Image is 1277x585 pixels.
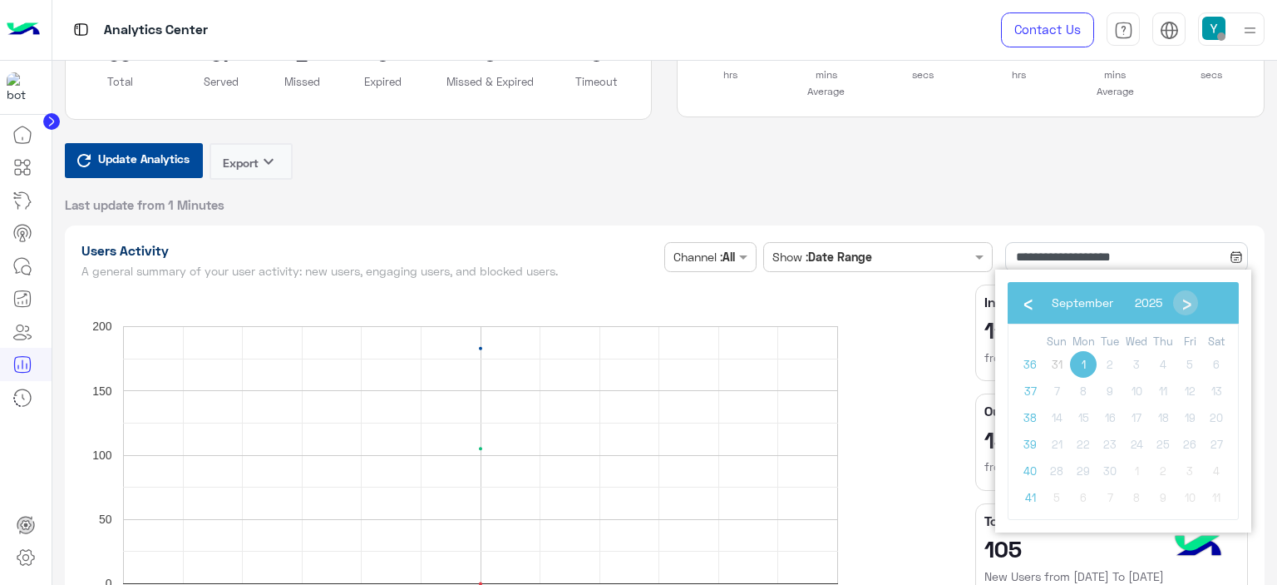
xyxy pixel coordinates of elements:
[65,143,203,178] button: Update Analytics
[1202,17,1225,40] img: userImage
[984,459,1239,475] h6: from [DATE] To [DATE]
[984,67,1055,83] p: hrs
[1017,431,1043,458] span: 39
[1174,290,1199,315] span: ›
[1001,12,1094,47] a: Contact Us
[984,83,1247,100] p: Average
[1124,290,1173,315] button: 2025
[1070,351,1097,378] span: 1
[183,73,259,90] p: Served
[71,19,91,40] img: tab
[1017,404,1043,431] span: 38
[1017,458,1043,484] span: 40
[345,73,422,90] p: Expired
[791,67,862,83] p: mins
[1079,67,1151,83] p: mins
[984,535,1239,562] h2: 105
[94,147,194,170] span: Update Analytics
[984,316,1239,343] h2: 1117
[92,320,112,333] text: 200
[1107,12,1140,47] a: tab
[984,568,1239,585] h6: New Users from [DATE] To [DATE]
[1052,295,1113,310] span: September
[1169,518,1227,577] img: hulul-logo.png
[210,143,293,180] button: Exportkeyboard_arrow_down
[1097,333,1123,351] th: weekday
[984,513,1239,529] h5: Total New Users
[82,73,159,90] p: Total
[92,384,112,397] text: 150
[1043,351,1070,378] span: 31
[995,270,1251,533] bs-daterangepicker-container: calendar
[559,73,635,90] p: Timeout
[7,72,37,102] img: 317874714732967
[984,426,1239,453] h2: 1370
[1015,290,1040,315] span: ‹
[92,448,112,461] text: 100
[1017,484,1043,511] span: 41
[1017,351,1043,378] span: 36
[984,294,1239,310] h5: Incoming Messages
[887,67,959,83] p: secs
[104,19,208,42] p: Analytics Center
[694,83,958,100] p: Average
[1160,21,1179,40] img: tab
[81,242,658,259] h1: Users Activity
[1114,21,1133,40] img: tab
[1016,290,1041,315] button: ‹
[7,12,40,47] img: Logo
[284,73,320,90] p: Missed
[1017,378,1043,404] span: 37
[65,196,224,213] span: Last update from 1 Minutes
[1176,67,1247,83] p: secs
[259,151,279,171] i: keyboard_arrow_down
[1043,333,1070,351] th: weekday
[1240,20,1260,41] img: profile
[1173,290,1198,315] button: ›
[984,403,1239,419] h5: Outgoing Messages
[1203,333,1230,351] th: weekday
[1135,295,1162,310] span: 2025
[81,265,658,278] h5: A general summary of your user activity: new users, engaging users, and blocked users.
[1150,333,1176,351] th: weekday
[98,513,111,526] text: 50
[446,73,534,90] p: Missed & Expired
[694,67,766,83] p: hrs
[1070,333,1097,351] th: weekday
[1123,333,1150,351] th: weekday
[1176,333,1203,351] th: weekday
[984,350,1239,366] h6: from [DATE] To [DATE]
[1016,292,1198,306] bs-datepicker-navigation-view: ​ ​ ​
[1041,290,1124,315] button: September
